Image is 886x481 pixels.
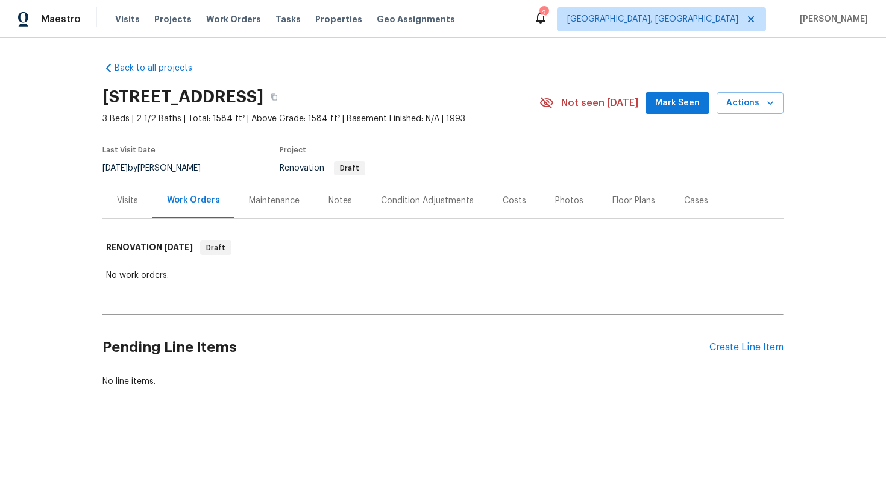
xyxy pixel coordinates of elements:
[102,319,709,376] h2: Pending Line Items
[335,165,364,172] span: Draft
[106,269,780,281] div: No work orders.
[102,146,156,154] span: Last Visit Date
[102,91,263,103] h2: [STREET_ADDRESS]
[102,164,128,172] span: [DATE]
[795,13,868,25] span: [PERSON_NAME]
[381,195,474,207] div: Condition Adjustments
[263,86,285,108] button: Copy Address
[102,161,215,175] div: by [PERSON_NAME]
[315,13,362,25] span: Properties
[201,242,230,254] span: Draft
[646,92,709,115] button: Mark Seen
[328,195,352,207] div: Notes
[539,7,548,19] div: 2
[41,13,81,25] span: Maestro
[612,195,655,207] div: Floor Plans
[503,195,526,207] div: Costs
[117,195,138,207] div: Visits
[167,194,220,206] div: Work Orders
[280,164,365,172] span: Renovation
[377,13,455,25] span: Geo Assignments
[275,15,301,24] span: Tasks
[249,195,300,207] div: Maintenance
[102,228,784,267] div: RENOVATION [DATE]Draft
[561,97,638,109] span: Not seen [DATE]
[684,195,708,207] div: Cases
[115,13,140,25] span: Visits
[280,146,306,154] span: Project
[555,195,583,207] div: Photos
[717,92,784,115] button: Actions
[567,13,738,25] span: [GEOGRAPHIC_DATA], [GEOGRAPHIC_DATA]
[102,62,218,74] a: Back to all projects
[164,243,193,251] span: [DATE]
[655,96,700,111] span: Mark Seen
[154,13,192,25] span: Projects
[709,342,784,353] div: Create Line Item
[102,113,539,125] span: 3 Beds | 2 1/2 Baths | Total: 1584 ft² | Above Grade: 1584 ft² | Basement Finished: N/A | 1993
[106,241,193,255] h6: RENOVATION
[206,13,261,25] span: Work Orders
[102,376,784,388] div: No line items.
[726,96,774,111] span: Actions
